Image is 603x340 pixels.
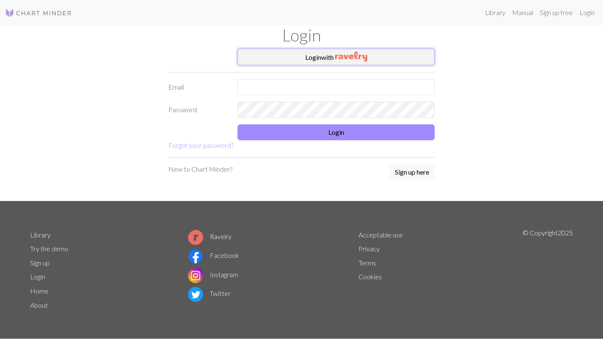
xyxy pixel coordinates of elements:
a: Sign up free [536,4,576,21]
button: Sign up here [389,164,435,180]
img: Ravelry [335,52,367,62]
p: New to Chart Minder? [168,164,232,174]
a: Cookies [358,273,382,281]
a: Privacy [358,245,380,252]
label: Password [163,102,232,118]
img: Facebook logo [188,249,203,264]
a: Login [576,4,598,21]
a: Sign up [30,259,50,267]
button: Loginwith [237,49,435,65]
a: Home [30,287,49,295]
a: Library [482,4,509,21]
h1: Login [25,25,578,45]
a: Login [30,273,45,281]
a: Library [30,231,51,239]
p: © Copyright 2025 [523,228,573,312]
img: Instagram logo [188,268,203,283]
a: Facebook [188,251,239,259]
a: About [30,301,48,309]
a: Try the demo [30,245,68,252]
button: Login [237,124,435,140]
a: Sign up here [389,164,435,181]
img: Ravelry logo [188,230,203,245]
a: Acceptable use [358,231,403,239]
label: Email [163,79,232,95]
a: Manual [509,4,536,21]
a: Terms [358,259,376,267]
a: Instagram [188,270,238,278]
img: Twitter logo [188,287,203,302]
a: Twitter [188,289,231,297]
a: Forgot your password? [168,141,234,149]
a: Ravelry [188,232,232,240]
img: Logo [5,8,72,18]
